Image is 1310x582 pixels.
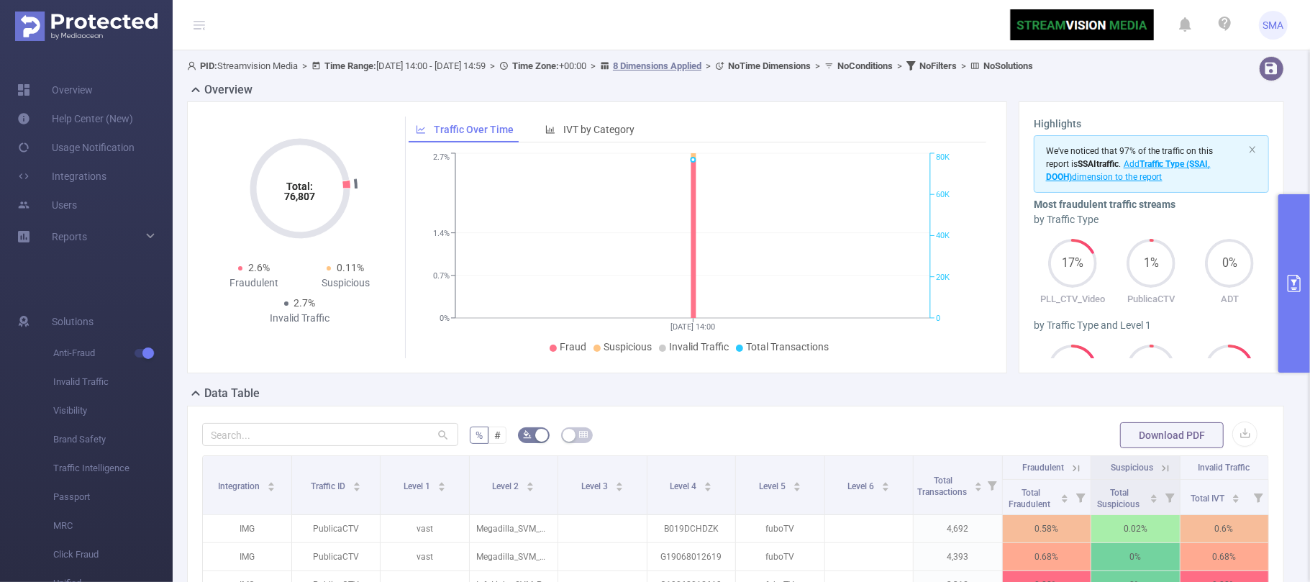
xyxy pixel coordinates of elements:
[1003,543,1091,570] p: 0.68%
[248,262,270,273] span: 2.6%
[218,481,262,491] span: Integration
[437,486,445,490] i: icon: caret-down
[52,222,87,251] a: Reports
[586,60,600,71] span: >
[352,480,360,484] i: icon: caret-up
[203,515,291,542] p: IMG
[204,81,253,99] h2: Overview
[914,543,1002,570] p: 4,393
[936,314,940,323] tspan: 0
[1150,497,1157,501] i: icon: caret-down
[324,60,376,71] b: Time Range:
[268,486,276,490] i: icon: caret-down
[1070,480,1091,514] i: Filter menu
[53,339,173,368] span: Anti-Fraud
[203,543,291,570] p: IMG
[613,60,701,71] u: 8 Dimensions Applied
[404,481,432,491] span: Level 1
[957,60,970,71] span: >
[671,322,716,332] tspan: [DATE] 14:00
[311,481,347,491] span: Traffic ID
[1232,497,1240,501] i: icon: caret-down
[1150,492,1158,501] div: Sort
[187,61,200,71] i: icon: user
[983,60,1033,71] b: No Solutions
[352,486,360,490] i: icon: caret-down
[1181,543,1269,570] p: 0.68%
[494,429,501,441] span: #
[1160,480,1180,514] i: Filter menu
[292,515,381,542] p: PublicaCTV
[486,60,499,71] span: >
[15,12,158,41] img: Protected Media
[615,480,623,484] i: icon: caret-up
[434,124,514,135] span: Traffic Over Time
[793,486,801,490] i: icon: caret-down
[1034,199,1176,210] b: Most fraudulent traffic streams
[704,480,712,484] i: icon: caret-up
[52,231,87,242] span: Reports
[53,540,173,569] span: Click Fraud
[1009,488,1052,509] span: Total Fraudulent
[1120,422,1224,448] button: Download PDF
[563,124,634,135] span: IVT by Category
[746,341,829,353] span: Total Transactions
[440,314,450,323] tspan: 0%
[292,543,381,570] p: PublicaCTV
[300,276,392,291] div: Suspicious
[53,483,173,511] span: Passport
[936,232,950,241] tspan: 40K
[736,543,824,570] p: fuboTV
[267,480,276,488] div: Sort
[882,486,890,490] i: icon: caret-down
[1046,159,1211,182] span: Add dimension to the report
[470,543,558,570] p: Megadilla_SVM_P_CTV_$4_Plex
[1034,117,1269,132] h3: Highlights
[615,480,624,488] div: Sort
[1097,488,1142,509] span: Total Suspicious
[882,480,890,484] i: icon: caret-up
[17,104,133,133] a: Help Center (New)
[1205,258,1254,269] span: 0%
[1034,212,1269,227] div: by Traffic Type
[793,480,801,484] i: icon: caret-up
[1061,492,1069,496] i: icon: caret-up
[53,368,173,396] span: Invalid Traffic
[936,153,950,163] tspan: 80K
[17,76,93,104] a: Overview
[1198,463,1250,473] span: Invalid Traffic
[581,481,610,491] span: Level 3
[914,515,1002,542] p: 4,692
[337,262,364,273] span: 0.11%
[1003,515,1091,542] p: 0.58%
[919,60,957,71] b: No Filters
[1232,492,1240,496] i: icon: caret-up
[669,341,729,353] span: Invalid Traffic
[17,191,77,219] a: Users
[615,486,623,490] i: icon: caret-down
[736,515,824,542] p: fuboTV
[492,481,521,491] span: Level 2
[433,229,450,238] tspan: 1.4%
[1112,292,1191,306] p: PublicaCTV
[917,476,969,497] span: Total Transactions
[604,341,652,353] span: Suspicious
[1023,463,1065,473] span: Fraudulent
[1048,258,1097,269] span: 17%
[352,480,361,488] div: Sort
[545,124,555,135] i: icon: bar-chart
[1248,142,1257,158] button: icon: close
[579,430,588,439] i: icon: table
[437,480,446,488] div: Sort
[381,515,469,542] p: vast
[1232,492,1240,501] div: Sort
[52,307,94,336] span: Solutions
[647,515,736,542] p: B019DCHDZK
[433,153,450,163] tspan: 2.7%
[53,511,173,540] span: MRC
[1263,11,1284,40] span: SMA
[974,480,983,488] div: Sort
[53,396,173,425] span: Visibility
[268,480,276,484] i: icon: caret-up
[202,423,458,446] input: Search...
